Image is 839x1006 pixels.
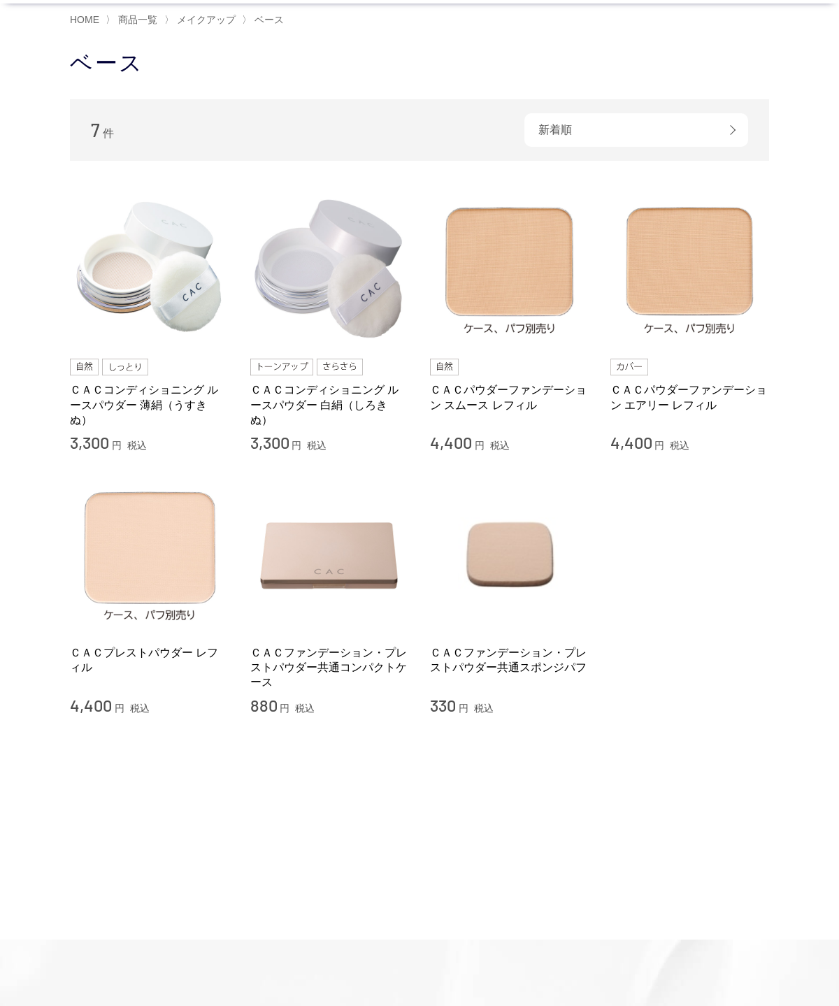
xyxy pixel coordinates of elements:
[70,48,769,78] h1: ベース
[70,645,229,675] a: ＣＡＣプレストパウダー レフィル
[174,14,236,25] a: メイクアップ
[250,645,410,690] a: ＣＡＣファンデーション・プレストパウダー共通コンパクトケース
[430,645,589,675] a: ＣＡＣファンデーション・プレストパウダー共通スポンジパフ
[127,440,147,451] span: 税込
[250,695,278,715] span: 880
[292,440,301,451] span: 円
[430,189,589,348] img: ＣＡＣパウダーファンデーション スムース レフィル
[130,703,150,714] span: 税込
[250,359,314,375] img: トーンアップ
[250,432,289,452] span: 3,300
[250,382,410,427] a: ＣＡＣコンディショニング ルースパウダー 白絹（しろきぬ）
[252,14,284,25] a: ベース
[490,440,510,451] span: 税込
[524,113,748,147] div: 新着順
[177,14,236,25] span: メイクアップ
[70,432,109,452] span: 3,300
[70,382,229,427] a: ＣＡＣコンディショニング ルースパウダー 薄絹（うすきぬ）
[250,189,410,348] img: ＣＡＣコンディショニング ルースパウダー 白絹（しろきぬ）
[254,14,284,25] span: ベース
[430,382,589,412] a: ＣＡＣパウダーファンデーション スムース レフィル
[430,695,456,715] span: 330
[91,119,100,141] span: 7
[112,440,122,451] span: 円
[70,359,99,375] img: 自然
[670,440,689,451] span: 税込
[70,695,112,715] span: 4,400
[654,440,664,451] span: 円
[164,13,239,27] li: 〉
[295,703,315,714] span: 税込
[430,475,589,634] img: ＣＡＣファンデーション・プレストパウダー共通スポンジパフ
[106,13,161,27] li: 〉
[118,14,157,25] span: 商品一覧
[610,382,770,412] a: ＣＡＣパウダーファンデーション エアリー レフィル
[307,440,327,451] span: 税込
[610,359,648,375] img: カバー
[317,359,363,375] img: さらさら
[610,189,770,348] img: ＣＡＣパウダーファンデーション エアリー レフィル
[242,13,287,27] li: 〉
[430,359,459,375] img: 自然
[459,703,468,714] span: 円
[250,475,410,634] img: ＣＡＣファンデーション・プレストパウダー共通コンパクトケース
[430,432,472,452] span: 4,400
[475,440,485,451] span: 円
[610,432,652,452] span: 4,400
[70,189,229,348] img: ＣＡＣコンディショニング ルースパウダー 薄絹（うすきぬ）
[474,703,494,714] span: 税込
[280,703,289,714] span: 円
[115,703,124,714] span: 円
[70,14,99,25] a: HOME
[115,14,157,25] a: 商品一覧
[102,359,148,375] img: しっとり
[103,127,114,139] span: 件
[70,475,229,634] img: ＣＡＣプレストパウダー レフィル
